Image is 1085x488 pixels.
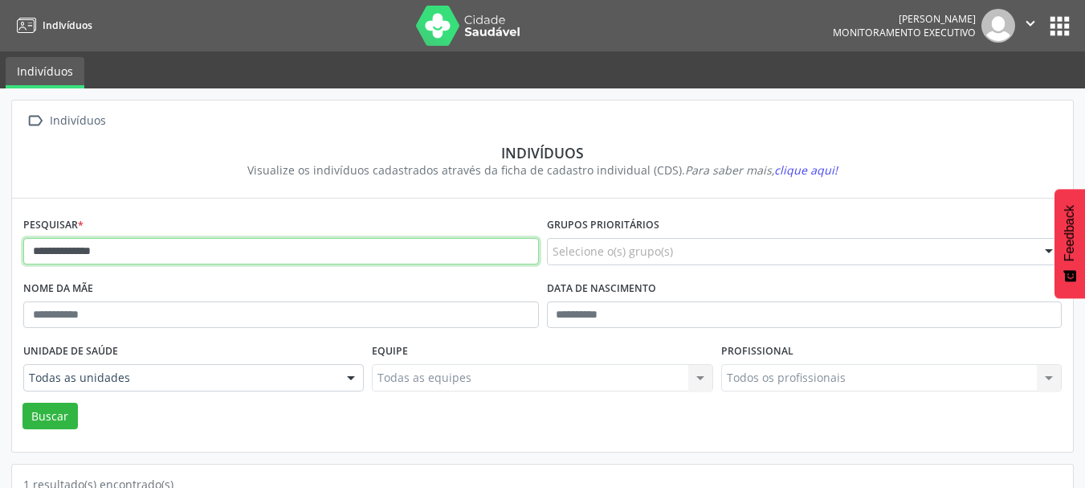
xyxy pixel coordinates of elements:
[23,339,118,364] label: Unidade de saúde
[547,213,659,238] label: Grupos prioritários
[372,339,408,364] label: Equipe
[685,162,838,178] i: Para saber mais,
[6,57,84,88] a: Indivíduos
[23,213,84,238] label: Pesquisar
[981,9,1015,43] img: img
[1015,9,1046,43] button: 
[11,12,92,39] a: Indivíduos
[774,162,838,178] span: clique aqui!
[1063,205,1077,261] span: Feedback
[1046,12,1074,40] button: apps
[1054,189,1085,298] button: Feedback - Mostrar pesquisa
[1022,14,1039,32] i: 
[35,162,1050,178] div: Visualize os indivíduos cadastrados através da ficha de cadastro individual (CDS).
[833,12,976,26] div: [PERSON_NAME]
[721,339,793,364] label: Profissional
[35,144,1050,162] div: Indivíduos
[547,277,656,301] label: Data de nascimento
[43,18,92,32] span: Indivíduos
[23,109,47,133] i: 
[553,243,673,260] span: Selecione o(s) grupo(s)
[23,109,108,133] a:  Indivíduos
[47,109,108,133] div: Indivíduos
[22,403,78,430] button: Buscar
[833,26,976,39] span: Monitoramento Executivo
[23,277,93,301] label: Nome da mãe
[29,370,331,386] span: Todas as unidades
